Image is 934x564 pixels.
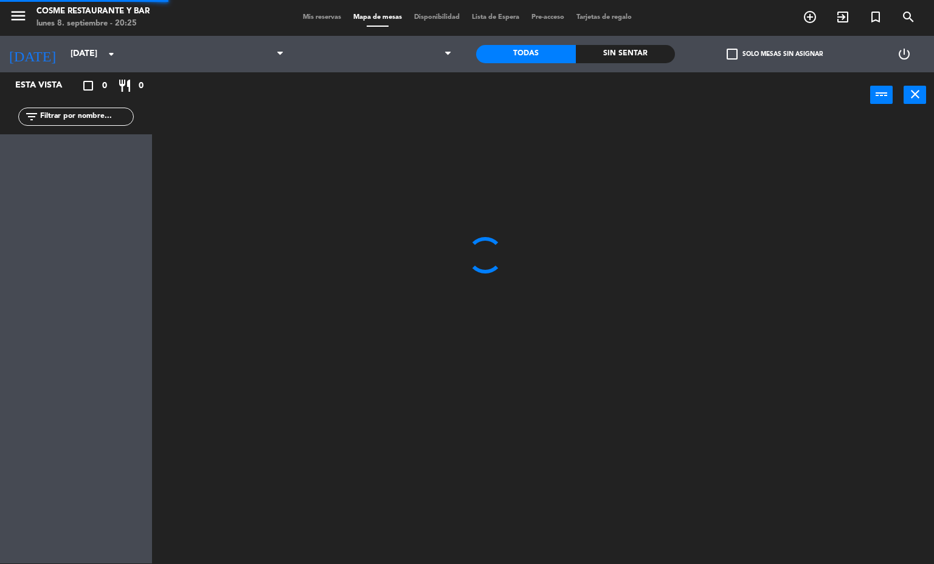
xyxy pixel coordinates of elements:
i: power_input [874,87,889,101]
button: menu [9,7,27,29]
div: Esta vista [6,78,88,93]
span: Disponibilidad [408,14,466,21]
i: menu [9,7,27,25]
i: arrow_drop_down [104,47,119,61]
button: power_input [870,86,893,104]
i: add_circle_outline [803,10,817,24]
button: close [904,86,926,104]
label: Solo mesas sin asignar [727,49,823,60]
span: Tarjetas de regalo [570,14,638,21]
div: Sin sentar [576,45,676,63]
span: 0 [102,79,107,93]
i: power_settings_new [897,47,912,61]
input: Filtrar por nombre... [39,110,133,123]
span: Mis reservas [297,14,347,21]
div: Cosme Restaurante y Bar [36,5,150,18]
i: exit_to_app [835,10,850,24]
span: check_box_outline_blank [727,49,738,60]
div: lunes 8. septiembre - 20:25 [36,18,150,30]
i: crop_square [81,78,95,93]
i: filter_list [24,109,39,124]
i: restaurant [117,78,132,93]
i: close [908,87,922,101]
span: Pre-acceso [525,14,570,21]
span: Mapa de mesas [347,14,408,21]
i: search [901,10,916,24]
span: 0 [139,79,144,93]
i: turned_in_not [868,10,883,24]
span: Lista de Espera [466,14,525,21]
div: Todas [476,45,576,63]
